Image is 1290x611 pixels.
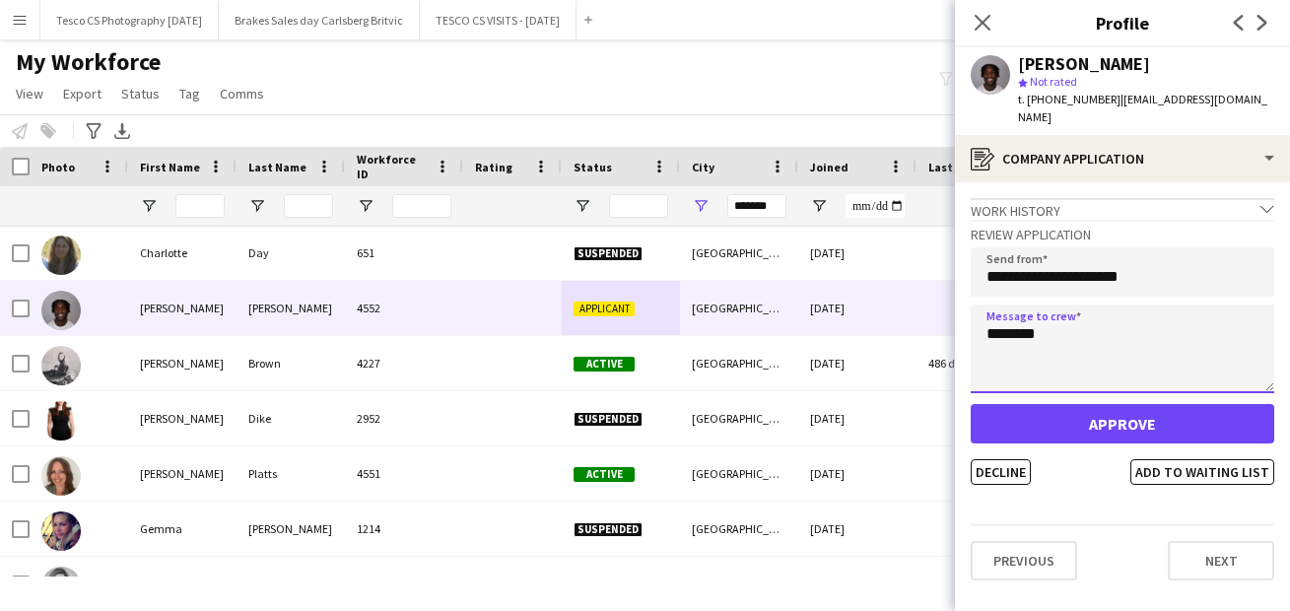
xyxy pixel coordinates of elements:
[1030,74,1077,89] span: Not rated
[128,226,237,280] div: Charlotte
[810,160,849,174] span: Joined
[680,502,798,556] div: [GEOGRAPHIC_DATA]
[798,336,917,390] div: [DATE]
[345,557,463,611] div: 3399
[128,336,237,390] div: [PERSON_NAME]
[971,198,1274,220] div: Work history
[420,1,577,39] button: TESCO CS VISITS - [DATE]
[128,391,237,445] div: [PERSON_NAME]
[574,302,635,316] span: Applicant
[121,85,160,102] span: Status
[928,160,973,174] span: Last job
[727,194,786,218] input: City Filter Input
[110,119,134,143] app-action-btn: Export XLSX
[248,160,306,174] span: Last Name
[955,10,1290,35] h3: Profile
[798,226,917,280] div: [DATE]
[128,446,237,501] div: [PERSON_NAME]
[345,446,463,501] div: 4551
[574,522,643,537] span: Suspended
[680,391,798,445] div: [GEOGRAPHIC_DATA]
[574,412,643,427] span: Suspended
[140,197,158,215] button: Open Filter Menu
[40,1,219,39] button: Tesco CS Photography [DATE]
[798,502,917,556] div: [DATE]
[574,467,635,482] span: Active
[237,557,345,611] div: [PERSON_NAME]
[680,557,798,611] div: [GEOGRAPHIC_DATA]
[357,152,428,181] span: Workforce ID
[798,557,917,611] div: [DATE]
[971,541,1077,580] button: Previous
[475,160,512,174] span: Rating
[237,502,345,556] div: [PERSON_NAME]
[345,281,463,335] div: 4552
[810,197,828,215] button: Open Filter Menu
[8,81,51,106] a: View
[41,567,81,606] img: Georgi Wills
[128,281,237,335] div: [PERSON_NAME]
[357,197,374,215] button: Open Filter Menu
[1168,541,1274,580] button: Next
[692,160,714,174] span: City
[55,81,109,106] a: Export
[345,391,463,445] div: 2952
[1018,92,1267,124] span: | [EMAIL_ADDRESS][DOMAIN_NAME]
[237,446,345,501] div: Platts
[609,194,668,218] input: Status Filter Input
[392,194,451,218] input: Workforce ID Filter Input
[971,404,1274,443] button: Approve
[41,346,81,385] img: Emily Brown
[179,85,200,102] span: Tag
[692,197,710,215] button: Open Filter Menu
[798,391,917,445] div: [DATE]
[1018,92,1120,106] span: t. [PHONE_NUMBER]
[16,85,43,102] span: View
[248,197,266,215] button: Open Filter Menu
[971,226,1274,243] h3: Review Application
[237,391,345,445] div: Dike
[41,401,81,441] img: Emily Dike
[345,226,463,280] div: 651
[140,160,200,174] span: First Name
[41,236,81,275] img: Charlotte Day
[574,357,635,372] span: Active
[219,1,420,39] button: Brakes Sales day Carlsberg Britvic
[128,502,237,556] div: Gemma
[680,226,798,280] div: [GEOGRAPHIC_DATA]
[220,85,264,102] span: Comms
[1130,459,1274,485] button: Add to waiting list
[345,502,463,556] div: 1214
[16,47,161,77] span: My Workforce
[680,281,798,335] div: [GEOGRAPHIC_DATA]
[63,85,102,102] span: Export
[113,81,168,106] a: Status
[798,281,917,335] div: [DATE]
[41,511,81,551] img: Gemma Cooke
[574,246,643,261] span: Suspended
[175,194,225,218] input: First Name Filter Input
[574,197,591,215] button: Open Filter Menu
[574,160,612,174] span: Status
[41,291,81,330] img: Edmund Anderson
[41,160,75,174] span: Photo
[917,336,1035,390] div: 486 days
[284,194,333,218] input: Last Name Filter Input
[971,459,1031,485] button: Decline
[798,446,917,501] div: [DATE]
[680,446,798,501] div: [GEOGRAPHIC_DATA]
[237,336,345,390] div: Brown
[846,194,905,218] input: Joined Filter Input
[82,119,105,143] app-action-btn: Advanced filters
[128,557,237,611] div: [PERSON_NAME]
[237,226,345,280] div: Day
[212,81,272,106] a: Comms
[680,336,798,390] div: [GEOGRAPHIC_DATA]
[1018,55,1150,73] div: [PERSON_NAME]
[345,336,463,390] div: 4227
[955,135,1290,182] div: Company application
[41,456,81,496] img: Emma Platts
[237,281,345,335] div: [PERSON_NAME]
[171,81,208,106] a: Tag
